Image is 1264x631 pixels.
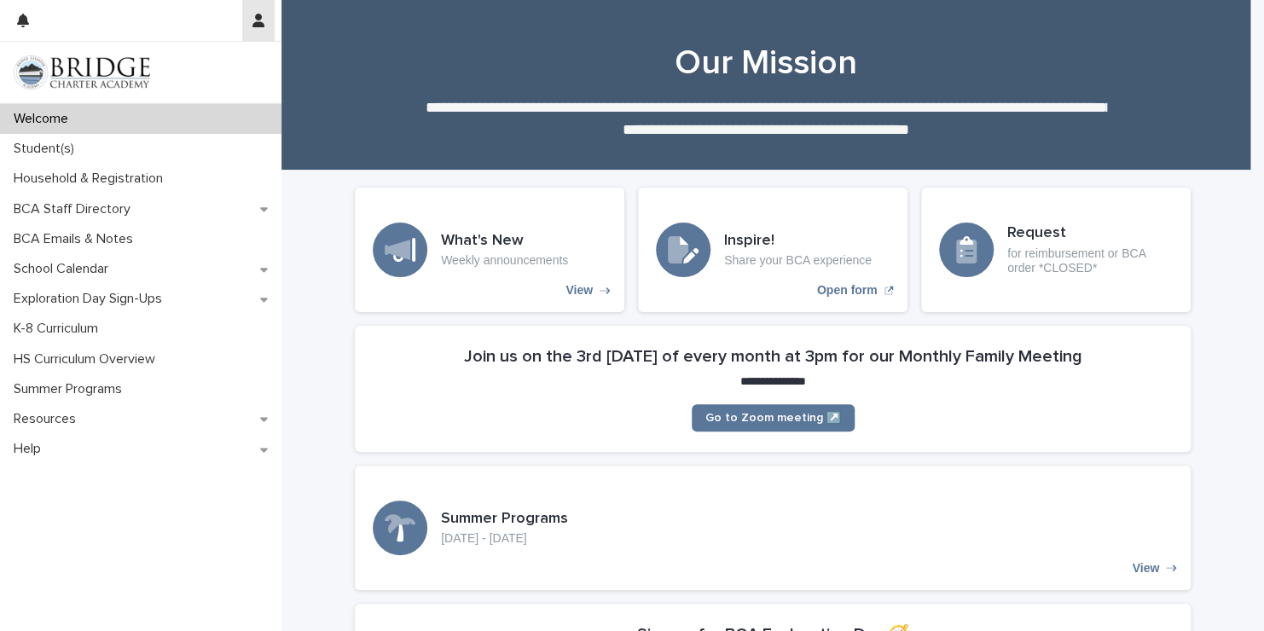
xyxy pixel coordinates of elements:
p: Help [7,441,55,457]
span: Go to Zoom meeting ↗️ [705,412,841,424]
p: BCA Emails & Notes [7,231,147,247]
p: Share your BCA experience [724,253,872,268]
h3: Summer Programs [441,510,568,529]
p: BCA Staff Directory [7,201,144,217]
p: View [1132,561,1159,576]
p: Household & Registration [7,171,177,187]
h3: What's New [441,232,568,251]
a: Go to Zoom meeting ↗️ [692,404,855,431]
h1: Our Mission [348,43,1184,84]
h3: Request [1007,224,1173,243]
p: Exploration Day Sign-Ups [7,291,176,307]
p: [DATE] - [DATE] [441,531,568,546]
img: V1C1m3IdTEidaUdm9Hs0 [14,55,150,90]
p: Summer Programs [7,381,136,397]
p: Weekly announcements [441,253,568,268]
p: K-8 Curriculum [7,321,112,337]
p: Open form [817,283,878,298]
a: View [355,188,624,312]
p: View [565,283,593,298]
p: for reimbursement or BCA order *CLOSED* [1007,246,1173,275]
h2: Join us on the 3rd [DATE] of every month at 3pm for our Monthly Family Meeting [464,346,1082,367]
a: Open form [638,188,907,312]
p: Welcome [7,111,82,127]
p: School Calendar [7,261,122,277]
a: View [355,466,1191,590]
h3: Inspire! [724,232,872,251]
p: Resources [7,411,90,427]
p: HS Curriculum Overview [7,351,169,368]
p: Student(s) [7,141,88,157]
